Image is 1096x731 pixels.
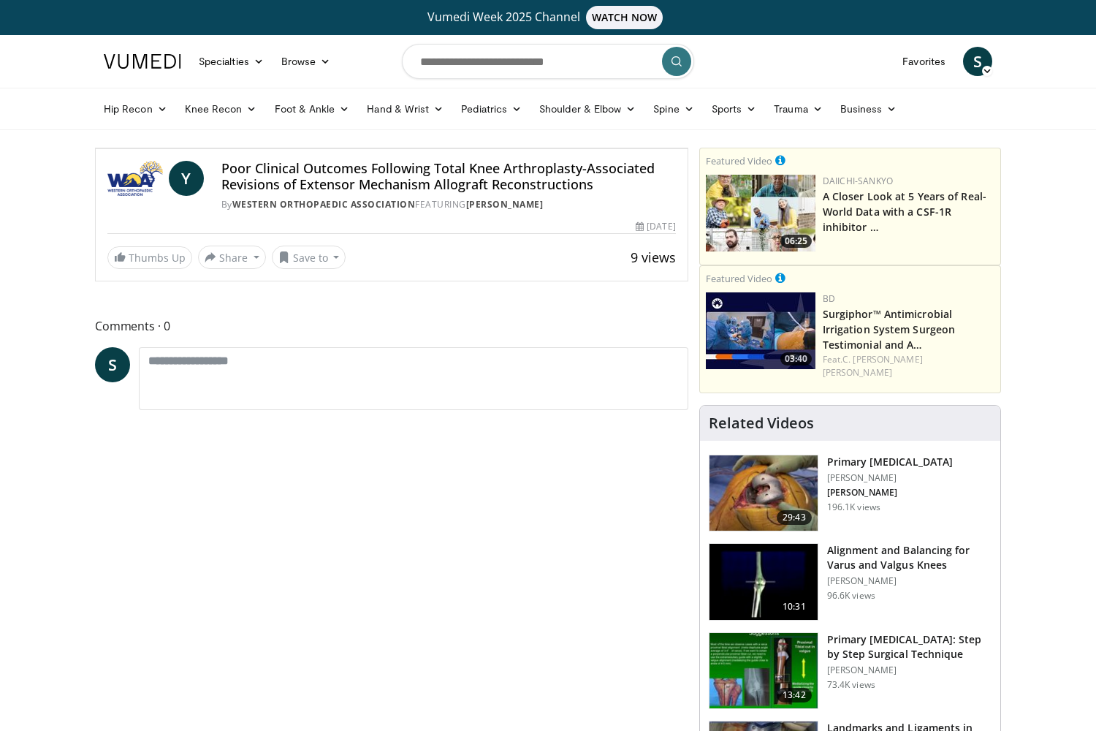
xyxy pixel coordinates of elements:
[266,94,359,124] a: Foot & Ankle
[452,94,530,124] a: Pediatrics
[709,455,992,532] a: 29:43 Primary [MEDICAL_DATA] [PERSON_NAME] [PERSON_NAME] 196.1K views
[176,94,266,124] a: Knee Recon
[827,472,953,484] p: [PERSON_NAME]
[706,272,772,285] small: Featured Video
[765,94,831,124] a: Trauma
[780,352,812,365] span: 03:40
[827,664,992,676] p: [PERSON_NAME]
[823,175,893,187] a: Daiichi-Sankyo
[106,6,990,29] a: Vumedi Week 2025 ChannelWATCH NOW
[709,455,818,531] img: 297061_3.png.150x105_q85_crop-smart_upscale.jpg
[530,94,644,124] a: Shoulder & Elbow
[709,544,818,620] img: 38523_0000_3.png.150x105_q85_crop-smart_upscale.jpg
[96,148,688,149] video-js: Video Player
[232,198,416,211] a: Western Orthopaedic Association
[827,543,992,572] h3: Alignment and Balancing for Varus and Valgus Knees
[827,679,875,691] p: 73.4K views
[273,47,340,76] a: Browse
[706,292,815,369] img: 70422da6-974a-44ac-bf9d-78c82a89d891.150x105_q85_crop-smart_upscale.jpg
[706,175,815,251] img: 93c22cae-14d1-47f0-9e4a-a244e824b022.png.150x105_q85_crop-smart_upscale.jpg
[703,94,766,124] a: Sports
[823,307,956,352] a: Surgiphor™ Antimicrobial Irrigation System Surgeon Testimonial and A…
[709,414,814,432] h4: Related Videos
[95,94,176,124] a: Hip Recon
[777,688,812,702] span: 13:42
[221,161,676,192] h4: Poor Clinical Outcomes Following Total Knee Arthroplasty-Associated Revisions of Extensor Mechani...
[823,189,986,234] a: A Closer Look at 5 Years of Real-World Data with a CSF-1R inhibitor …
[823,353,923,379] a: C. [PERSON_NAME] [PERSON_NAME]
[780,235,812,248] span: 06:25
[706,292,815,369] a: 03:40
[827,487,953,499] p: [PERSON_NAME]
[827,590,875,602] p: 96.6K views
[777,599,812,614] span: 10:31
[827,575,992,587] p: [PERSON_NAME]
[358,94,452,124] a: Hand & Wrist
[190,47,273,76] a: Specialties
[963,47,992,76] a: S
[631,249,676,266] span: 9 views
[402,44,694,79] input: Search topics, interventions
[706,175,815,251] a: 06:25
[104,54,181,69] img: VuMedi Logo
[827,632,992,662] h3: Primary [MEDICAL_DATA]: Step by Step Surgical Technique
[95,347,130,382] a: S
[709,632,992,710] a: 13:42 Primary [MEDICAL_DATA]: Step by Step Surgical Technique [PERSON_NAME] 73.4K views
[709,633,818,709] img: oa8B-rsjN5HfbTbX5hMDoxOjB1O5lLKx_1.150x105_q85_crop-smart_upscale.jpg
[894,47,954,76] a: Favorites
[198,246,266,269] button: Share
[777,510,812,525] span: 29:43
[709,543,992,621] a: 10:31 Alignment and Balancing for Varus and Valgus Knees [PERSON_NAME] 96.6K views
[107,161,163,196] img: Western Orthopaedic Association
[221,198,676,211] div: By FEATURING
[827,455,953,469] h3: Primary [MEDICAL_DATA]
[272,246,346,269] button: Save to
[644,94,702,124] a: Spine
[107,246,192,269] a: Thumbs Up
[823,292,835,305] a: BD
[95,317,688,336] span: Comments 0
[827,501,880,513] p: 196.1K views
[586,6,663,29] span: WATCH NOW
[466,198,544,211] a: [PERSON_NAME]
[636,220,675,233] div: [DATE]
[706,154,772,167] small: Featured Video
[823,353,994,379] div: Feat.
[169,161,204,196] a: Y
[831,94,906,124] a: Business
